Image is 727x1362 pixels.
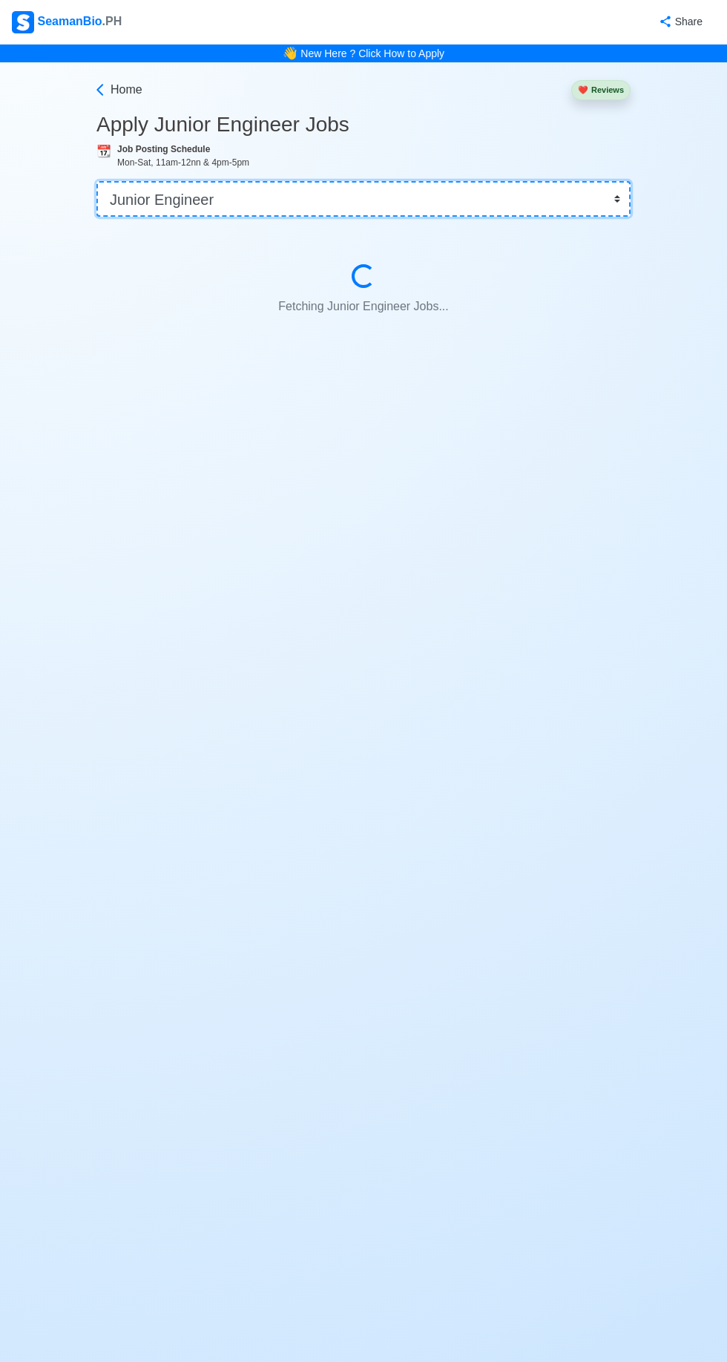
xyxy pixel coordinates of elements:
a: Home [93,81,142,99]
span: bell [282,44,299,63]
div: Mon-Sat, 11am-12nn & 4pm-5pm [117,156,631,169]
span: Home [111,81,142,99]
span: calendar [96,145,111,157]
img: Logo [12,11,34,33]
span: heart [578,85,588,94]
button: Share [644,7,715,36]
button: heartReviews [571,80,631,100]
h3: Apply Junior Engineer Jobs [96,112,631,137]
span: .PH [102,15,122,27]
p: Fetching Junior Engineer Jobs... [132,292,595,321]
b: Job Posting Schedule [117,144,210,154]
a: New Here ? Click How to Apply [300,48,444,59]
div: SeamanBio [12,11,122,33]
